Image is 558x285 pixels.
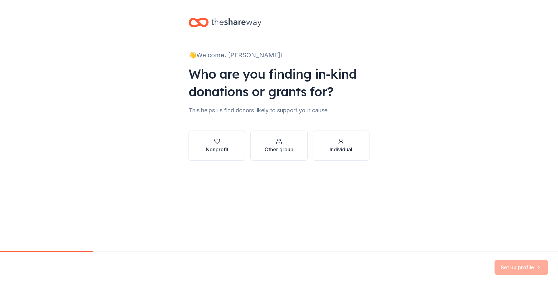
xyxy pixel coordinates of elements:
div: Other group [265,146,293,153]
div: Who are you finding in-kind donations or grants for? [189,65,369,100]
div: Nonprofit [206,146,228,153]
button: Individual [313,131,369,161]
div: This helps us find donors likely to support your cause. [189,105,369,115]
div: Individual [330,146,352,153]
button: Other group [250,131,307,161]
div: 👋 Welcome, [PERSON_NAME]! [189,50,369,60]
button: Nonprofit [189,131,245,161]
